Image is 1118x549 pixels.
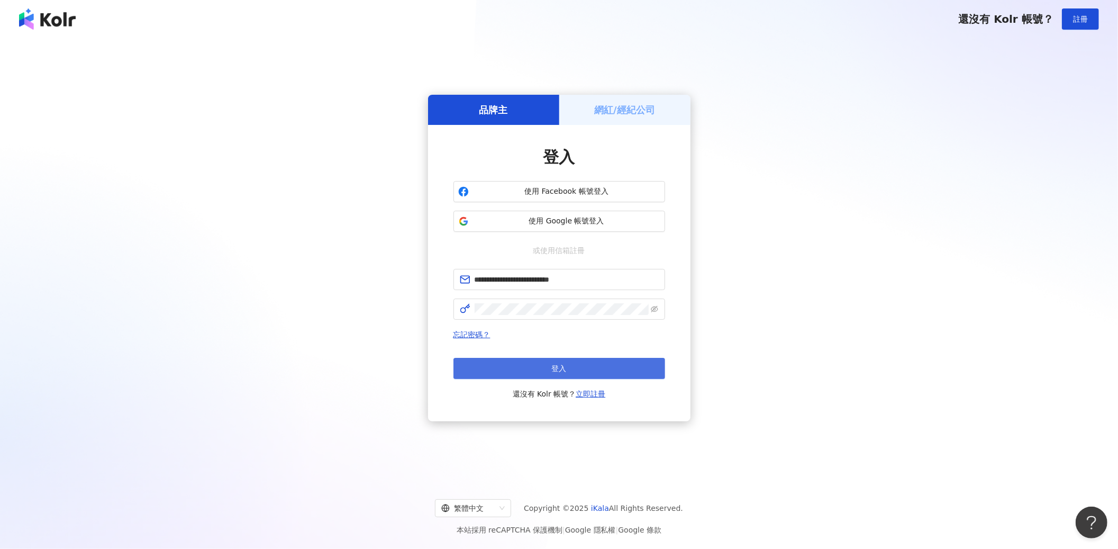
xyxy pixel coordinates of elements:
[513,388,606,400] span: 還沒有 Kolr 帳號？
[576,390,605,398] a: 立即註冊
[651,305,658,313] span: eye-invisible
[473,186,660,197] span: 使用 Facebook 帳號登入
[1073,15,1088,23] span: 註冊
[453,358,665,379] button: 登入
[958,13,1053,25] span: 還沒有 Kolr 帳號？
[543,148,575,166] span: 登入
[1062,8,1099,30] button: 註冊
[591,504,609,512] a: iKala
[524,502,683,515] span: Copyright © 2025 All Rights Reserved.
[565,526,616,534] a: Google 隱私權
[453,181,665,202] button: 使用 Facebook 帳號登入
[473,216,660,227] span: 使用 Google 帳號登入
[594,103,655,116] h5: 網紅/經紀公司
[453,330,490,339] a: 忘記密碼？
[618,526,661,534] a: Google 條款
[479,103,508,116] h5: 品牌主
[457,524,661,536] span: 本站採用 reCAPTCHA 保護機制
[562,526,565,534] span: |
[526,245,593,256] span: 或使用信箱註冊
[19,8,76,30] img: logo
[1076,507,1107,538] iframe: Help Scout Beacon - Open
[616,526,619,534] span: |
[441,500,495,517] div: 繁體中文
[453,211,665,232] button: 使用 Google 帳號登入
[552,364,567,373] span: 登入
